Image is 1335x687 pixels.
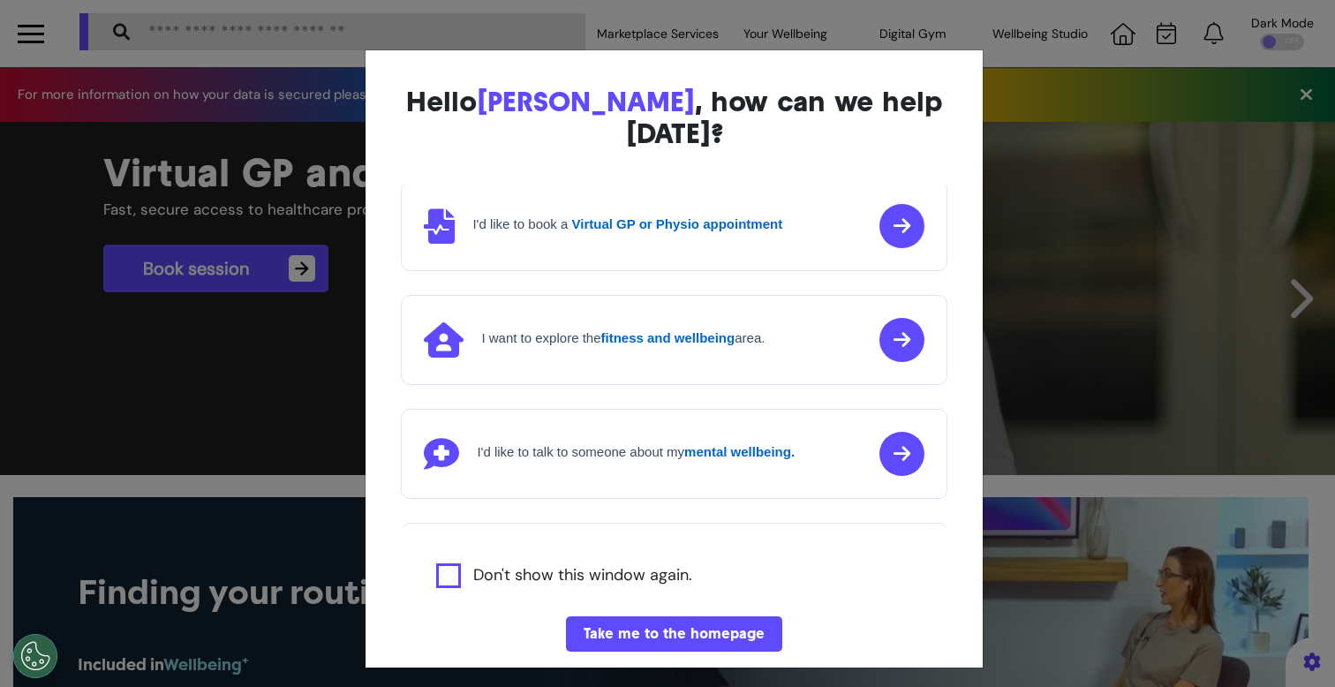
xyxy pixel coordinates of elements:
strong: fitness and wellbeing [601,330,735,345]
input: Agree to privacy policy [436,563,461,588]
label: Don't show this window again. [473,563,692,588]
h4: I'd like to talk to someone about my [477,444,795,460]
button: Open Preferences [13,634,57,678]
h4: I want to explore the area. [481,330,765,346]
button: Take me to the homepage [566,616,782,652]
strong: Virtual GP or Physio appointment [572,216,783,231]
strong: mental wellbeing. [684,444,795,459]
div: Hello , how can we help [DATE]? [401,86,947,149]
h4: I'd like to book a [472,216,782,232]
span: [PERSON_NAME] [477,85,695,118]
